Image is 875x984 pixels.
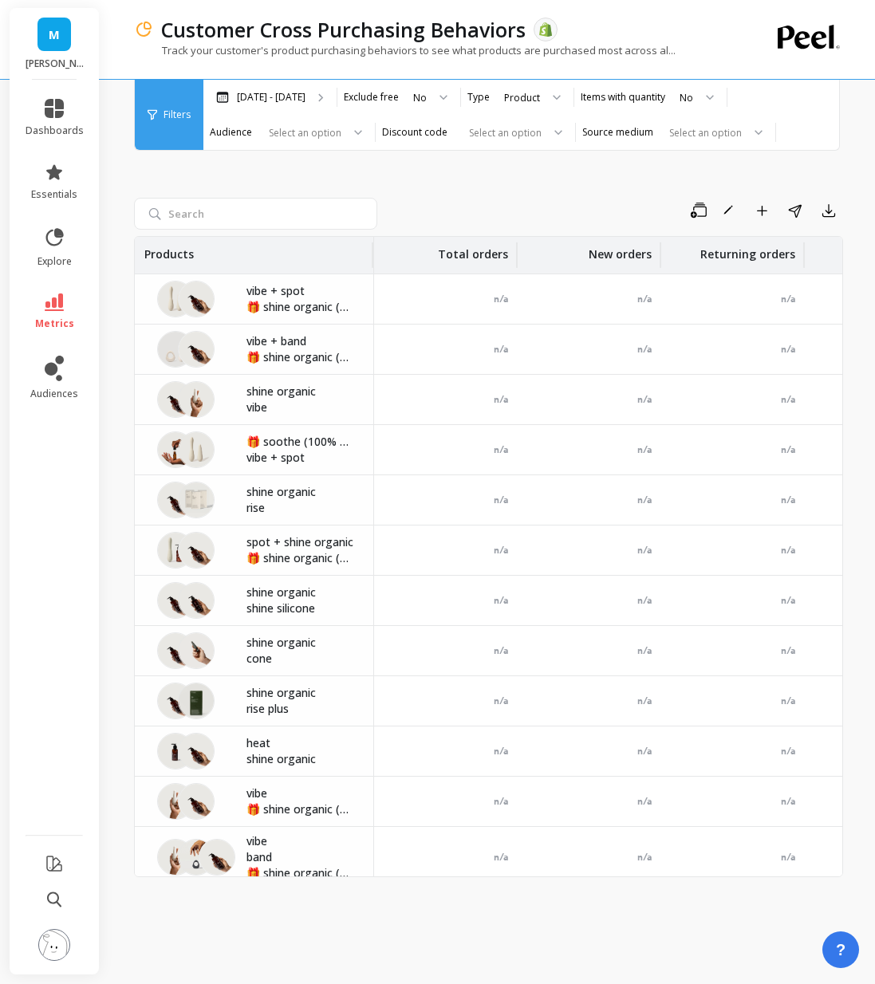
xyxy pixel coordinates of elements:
input: Search [134,198,377,230]
div: Product [504,90,540,105]
img: MD_shine8oz_silicone_greybg_02.jpg [178,582,215,619]
img: header icon [134,20,153,39]
span: n/a [781,645,795,656]
span: n/a [494,394,508,405]
img: dMvc6jvO-Recovered-1_1.png [178,482,215,518]
p: New orders [589,237,652,262]
span: n/a [781,444,795,455]
p: shine organic [246,685,354,701]
p: maude [26,57,84,70]
p: rise [246,500,354,516]
p: Track your customer's product purchasing behaviors to see what products are purchased most across... [134,43,676,57]
img: md_soothe_greybg_02_final.jpg [157,431,194,468]
span: n/a [637,494,652,506]
div: No [413,90,427,105]
label: Exclude free [344,91,399,104]
span: ? [836,939,845,961]
img: MD_shine8oz_organic_greybg_02.jpg [157,632,194,669]
p: spot + shine organic [246,534,354,550]
p: 🎁 soothe (100% off) [246,434,354,450]
img: MD_shine8oz_organic_greybg_02.jpg [178,281,215,317]
p: 🎁 shine organic (100% off) [246,299,354,315]
span: n/a [637,344,652,355]
p: 🎁 shine organic (100% off) [246,801,354,817]
span: n/a [494,293,508,305]
p: shine organic [246,384,354,400]
span: n/a [637,746,652,757]
p: 🎁 shine organic (100% off) [246,349,354,365]
span: n/a [494,595,508,606]
p: shine organic [246,584,354,600]
img: MD_shine8oz_organic_greybg_02.jpg [178,532,215,569]
span: n/a [781,852,795,863]
p: shine organic [246,635,354,651]
p: Customer Cross Purchasing Behaviors [161,16,526,43]
img: vibe_03.jpg [157,783,194,820]
span: n/a [494,852,508,863]
span: n/a [494,645,508,656]
span: n/a [637,852,652,863]
img: 10pack_1.jpg [178,683,215,719]
button: ? [822,931,859,968]
p: shine organic [246,751,354,767]
span: n/a [494,796,508,807]
img: MD_shine8oz_organic_greybg_02.jpg [178,783,215,820]
span: n/a [494,444,508,455]
span: n/a [494,695,508,707]
p: vibe [246,400,354,415]
span: n/a [781,293,795,305]
span: audiences [30,388,78,400]
span: n/a [494,545,508,556]
span: n/a [637,695,652,707]
span: n/a [781,494,795,506]
span: n/a [494,494,508,506]
span: n/a [494,344,508,355]
p: Returning orders [700,237,795,262]
img: MD_spot_vibe_01.jpg [178,431,215,468]
span: n/a [637,796,652,807]
img: MD_shine8oz_organic_greybg_02.jpg [199,839,235,876]
span: essentials [31,188,77,201]
span: explore [37,255,72,268]
span: n/a [781,746,795,757]
img: MD_cone_charcoal_05.png [178,632,215,669]
img: vibe_03.jpg [178,381,215,418]
p: heat [246,735,354,751]
span: n/a [637,444,652,455]
p: [DATE] - [DATE] [237,91,305,104]
span: n/a [637,645,652,656]
img: MD_2024_grey_vibe_grey_band_grey_30_2000.jpg [157,331,194,368]
span: n/a [781,344,795,355]
img: MD_shine8oz_organic_greybg_02.jpg [157,683,194,719]
p: 🎁 shine organic (100% off) [246,550,354,566]
p: vibe + spot [246,450,354,466]
span: Filters [164,108,191,121]
span: dashboards [26,124,84,137]
span: n/a [781,796,795,807]
label: Items with quantity [581,91,665,104]
img: MD_shine8oz_organic_greybg_02.jpg [178,733,215,769]
p: band [246,849,354,865]
img: MD_spot_shine_md_grey_01_f272b5b7-fb5f-41ff-b599-5f708b46c5fd.jpg [157,532,194,569]
span: n/a [781,545,795,556]
label: Type [467,91,490,104]
img: MD_shine8oz_organic_greybg_02.jpg [178,331,215,368]
span: n/a [637,293,652,305]
img: vibe_03.jpg [157,839,194,876]
p: rise plus [246,701,354,717]
span: n/a [494,746,508,757]
img: profile picture [38,929,70,961]
span: n/a [781,695,795,707]
span: n/a [781,394,795,405]
img: MD_shine8oz_organic_greybg_02.jpg [157,482,194,518]
span: n/a [637,545,652,556]
p: Total orders [438,237,508,262]
p: vibe [246,785,354,801]
img: MD_shine8oz_organic_greybg_02.jpg [157,381,194,418]
p: vibe + band [246,333,354,349]
img: MD_shine8oz_organic_greybg_02.jpg [157,582,194,619]
p: shine silicone [246,600,354,616]
span: n/a [637,595,652,606]
img: api.shopify.svg [538,22,553,37]
p: vibe + spot [246,283,354,299]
